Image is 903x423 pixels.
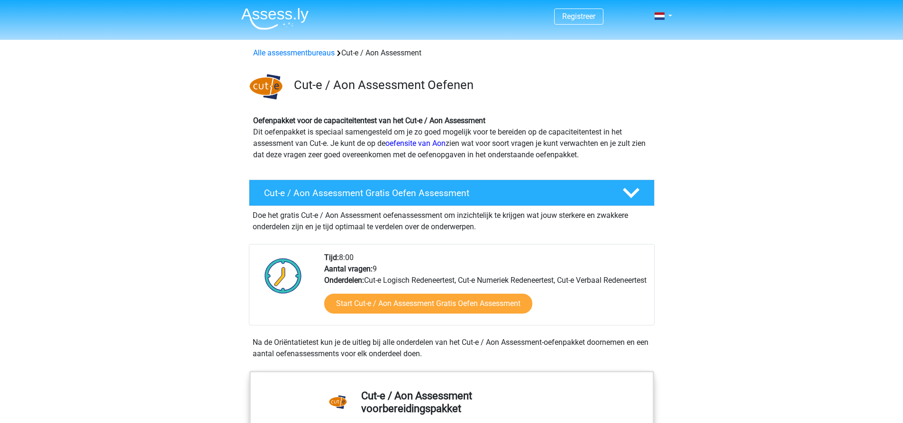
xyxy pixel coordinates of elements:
p: Dit oefenpakket is speciaal samengesteld om je zo goed mogelijk voor te bereiden op de capaciteit... [253,115,650,161]
a: oefensite van Aon [385,139,446,148]
div: Cut-e / Aon Assessment [249,47,654,59]
div: 8:00 9 Cut-e Logisch Redeneertest, Cut-e Numeriek Redeneertest, Cut-e Verbaal Redeneertest [317,252,654,325]
a: Alle assessmentbureaus [253,48,335,57]
h3: Cut-e / Aon Assessment Oefenen [294,78,647,92]
b: Onderdelen: [324,276,364,285]
a: Start Cut-e / Aon Assessment Gratis Oefen Assessment [324,294,532,314]
div: Doe het gratis Cut-e / Aon Assessment oefenassessment om inzichtelijk te krijgen wat jouw sterker... [249,206,655,233]
a: Cut-e / Aon Assessment Gratis Oefen Assessment [245,180,658,206]
img: Cut-e Logo [249,70,283,104]
img: Klok [259,252,307,299]
div: Na de Oriëntatietest kun je de uitleg bij alle onderdelen van het Cut-e / Aon Assessment-oefenpak... [249,337,655,360]
b: Aantal vragen: [324,264,373,273]
b: Tijd: [324,253,339,262]
a: Registreer [562,12,595,21]
h4: Cut-e / Aon Assessment Gratis Oefen Assessment [264,188,607,198]
b: Oefenpakket voor de capaciteitentest van het Cut-e / Aon Assessment [253,116,485,125]
img: Assessly [241,8,309,30]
